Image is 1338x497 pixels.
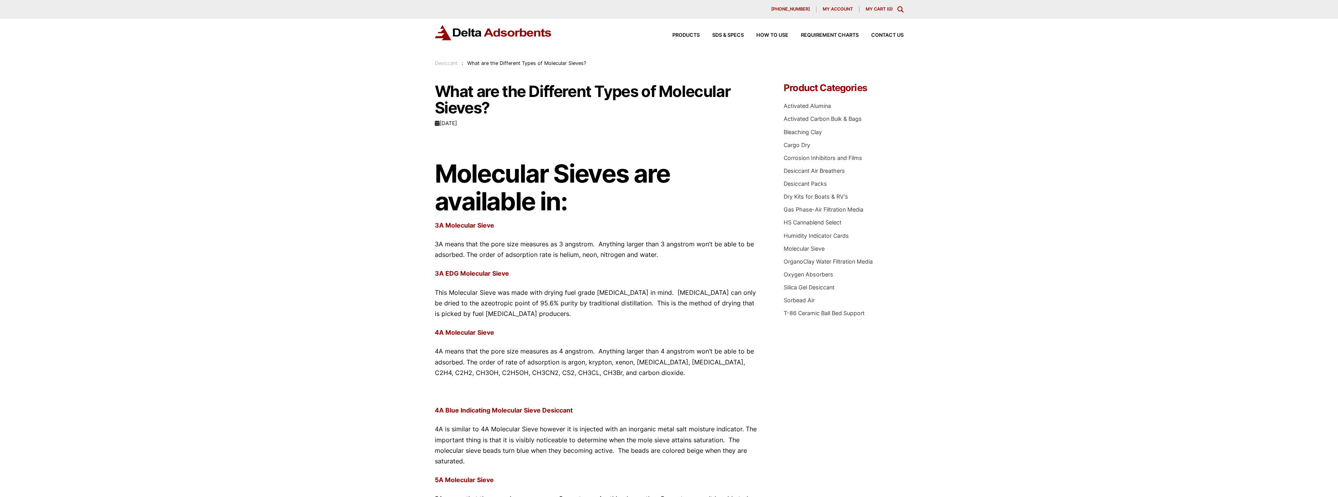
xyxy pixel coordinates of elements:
[784,142,810,148] a: Cargo Dry
[435,239,761,260] p: 3A means that the pore size measures as 3 angstrom. Anything larger than 3 angstrom won’t be able...
[435,406,573,414] a: 4A Blue Indicating Molecular Sieve Desiccant
[859,33,904,38] a: Contact Us
[784,284,834,291] a: Silica Gel Desiccant
[435,221,494,229] a: 3A Molecular Sieve
[435,25,552,40] img: Delta Adsorbents
[435,269,509,277] a: 3A EDG Molecular Sieve
[788,33,859,38] a: Requirement Charts
[866,6,893,12] a: My Cart (0)
[467,60,586,66] span: What are the Different Types of Molecular Sieves?
[435,120,457,126] time: [DATE]
[784,167,845,174] a: Desiccant Air Breathers
[672,33,700,38] span: Products
[771,7,810,11] span: [PHONE_NUMBER]
[712,33,744,38] span: SDS & SPECS
[765,6,816,13] a: [PHONE_NUMBER]
[435,83,761,116] h1: What are the Different Types of Molecular Sieves?
[784,258,873,265] a: OrganoClay Water Filtration Media
[784,102,831,109] a: Activated Alumina
[784,232,849,239] a: Humidity Indicator Cards
[756,33,788,38] span: How to Use
[435,287,761,319] p: This Molecular Sieve was made with drying fuel grade [MEDICAL_DATA] in mind. [MEDICAL_DATA] can o...
[801,33,859,38] span: Requirement Charts
[435,328,494,336] a: 4A Molecular Sieve
[784,129,822,135] a: Bleaching Clay
[784,310,865,316] a: T-86 Ceramic Ball Bed Support
[784,83,903,93] h4: Product Categories
[784,180,827,187] a: Desiccant Packs
[660,33,700,38] a: Products
[784,115,862,122] a: Activated Carbon Bulk & Bags
[784,219,841,226] a: HS Cannablend Select
[871,33,904,38] span: Contact Us
[784,193,848,200] a: Dry Kits for Boats & RV's
[435,346,761,378] p: 4A means that the pore size measures as 4 angstrom. Anything larger than 4 angstrom won’t be able...
[784,245,825,252] a: Molecular Sieve
[816,6,859,13] a: My account
[784,271,833,278] a: Oxygen Absorbers
[784,206,863,213] a: Gas Phase-Air Filtration Media
[435,424,761,466] p: 4A is similar to 4A Molecular Sieve however it is injected with an inorganic metal salt moisture ...
[700,33,744,38] a: SDS & SPECS
[897,6,904,13] div: Toggle Modal Content
[784,154,862,161] a: Corrosion Inhibitors and Films
[744,33,788,38] a: How to Use
[435,60,458,66] a: Desiccant
[462,60,463,66] span: :
[435,476,494,484] a: 5A Molecular Sieve
[823,7,853,11] span: My account
[888,6,891,12] span: 0
[784,297,815,303] a: Sorbead Air
[435,160,761,215] h1: Molecular Sieves are available in:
